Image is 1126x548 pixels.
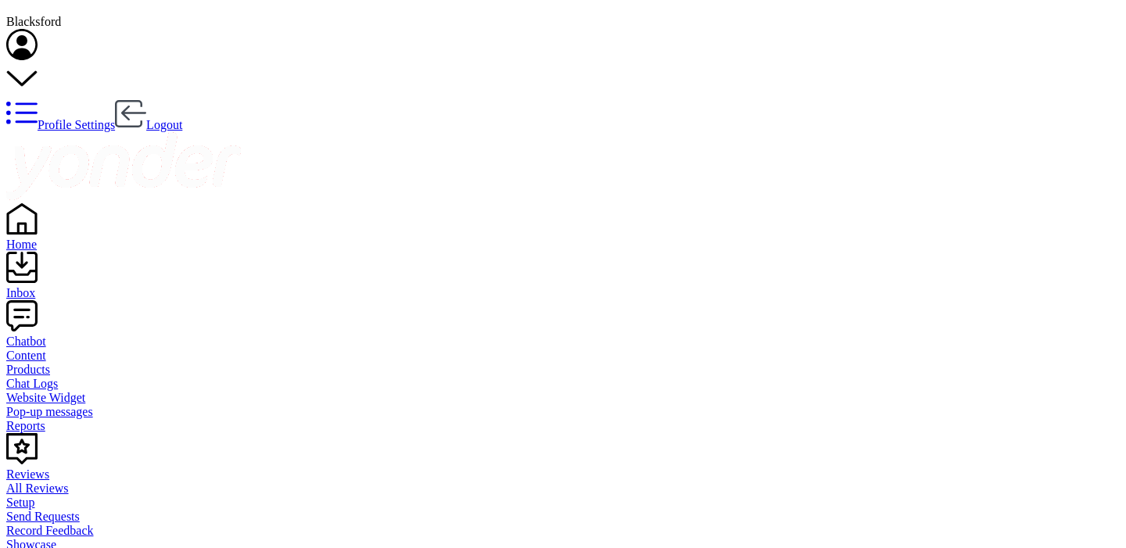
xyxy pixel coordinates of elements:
a: Reviews [6,453,1120,482]
a: Home [6,224,1120,252]
a: Website Widget [6,391,1120,405]
img: yonder-white-logo.png [6,132,241,200]
a: Logout [115,118,182,131]
a: Chat Logs [6,377,1120,391]
a: Reports [6,419,1120,433]
div: Reviews [6,467,1120,482]
a: Inbox [6,272,1120,300]
div: Blacksford [6,15,1120,29]
a: Chatbot [6,321,1120,349]
a: Profile Settings [6,118,115,131]
a: Send Requests [6,510,1120,524]
a: Content [6,349,1120,363]
a: All Reviews [6,482,1120,496]
a: Record Feedback [6,524,1120,538]
a: Products [6,363,1120,377]
a: Setup [6,496,1120,510]
div: Chatbot [6,335,1120,349]
div: Inbox [6,286,1120,300]
div: Home [6,238,1120,252]
a: Pop-up messages [6,405,1120,419]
